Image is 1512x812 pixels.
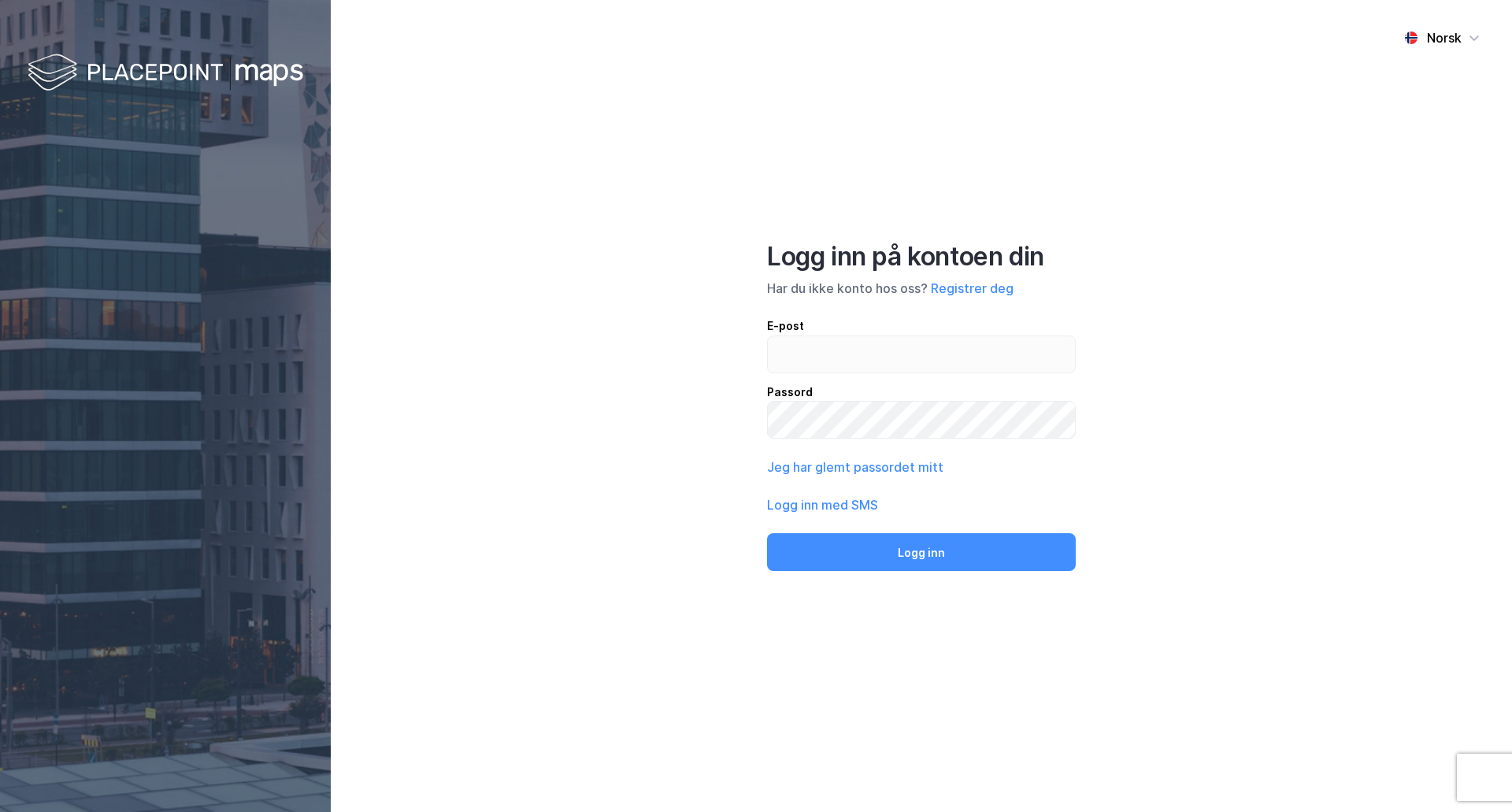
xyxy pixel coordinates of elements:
[767,533,1076,571] button: Logg inn
[767,241,1076,273] div: Logg inn på kontoen din
[1427,28,1462,47] div: Norsk
[767,279,1076,298] div: Har du ikke konto hos oss?
[767,458,943,476] button: Jeg har glemt passordet mitt
[767,495,878,514] button: Logg inn med SMS
[767,383,1076,402] div: Passord
[767,317,1076,336] div: E-post
[931,279,1014,298] button: Registrer deg
[28,50,303,97] img: logo-white.f07954bde2210d2a523dddb988cd2aa7.svg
